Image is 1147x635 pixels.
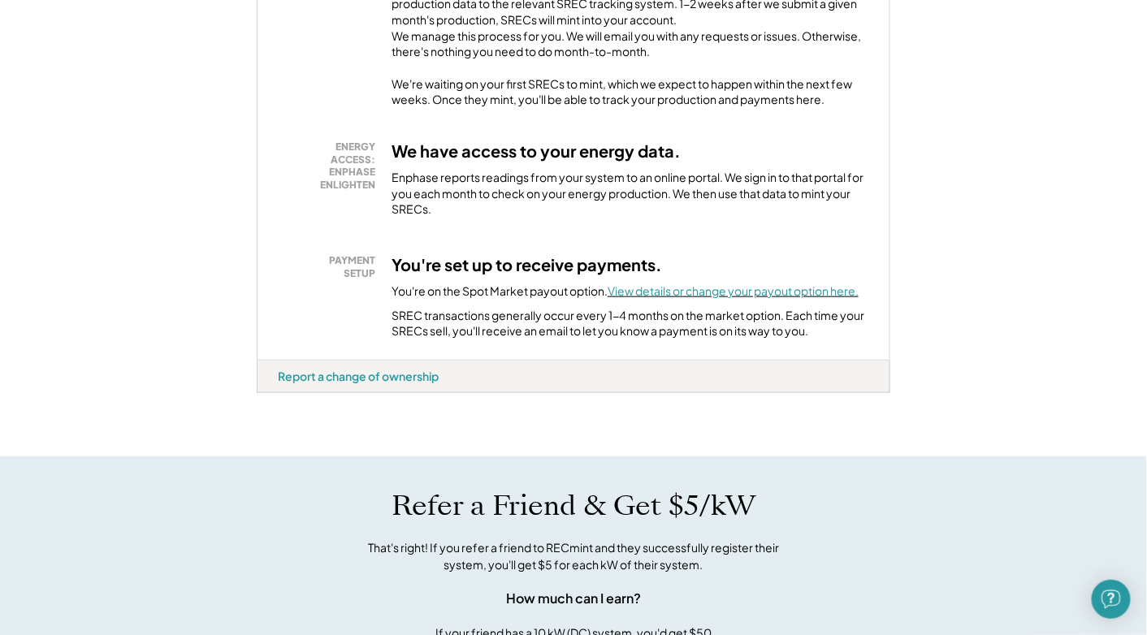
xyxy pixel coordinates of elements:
div: How much can I earn? [506,590,641,609]
a: View details or change your payout option here. [608,283,859,298]
div: ENERGY ACCESS: ENPHASE ENLIGHTEN [286,140,375,191]
div: Open Intercom Messenger [1092,580,1131,619]
h3: We have access to your energy data. [392,140,681,162]
h1: Refer a Friend & Get $5/kW [392,489,755,523]
div: zormxdeq - MD 1.5x (BT) [257,393,312,400]
div: We're waiting on your first SRECs to mint, which we expect to happen within the next few weeks. O... [392,76,869,108]
h3: You're set up to receive payments. [392,254,662,275]
div: That's right! If you refer a friend to RECmint and they successfully register their system, you'l... [350,539,797,573]
div: PAYMENT SETUP [286,254,375,279]
div: SREC transactions generally occur every 1-4 months on the market option. Each time your SRECs sel... [392,308,869,339]
div: You're on the Spot Market payout option. [392,283,859,300]
div: Enphase reports readings from your system to an online portal. We sign in to that portal for you ... [392,170,869,218]
div: Report a change of ownership [278,369,439,383]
